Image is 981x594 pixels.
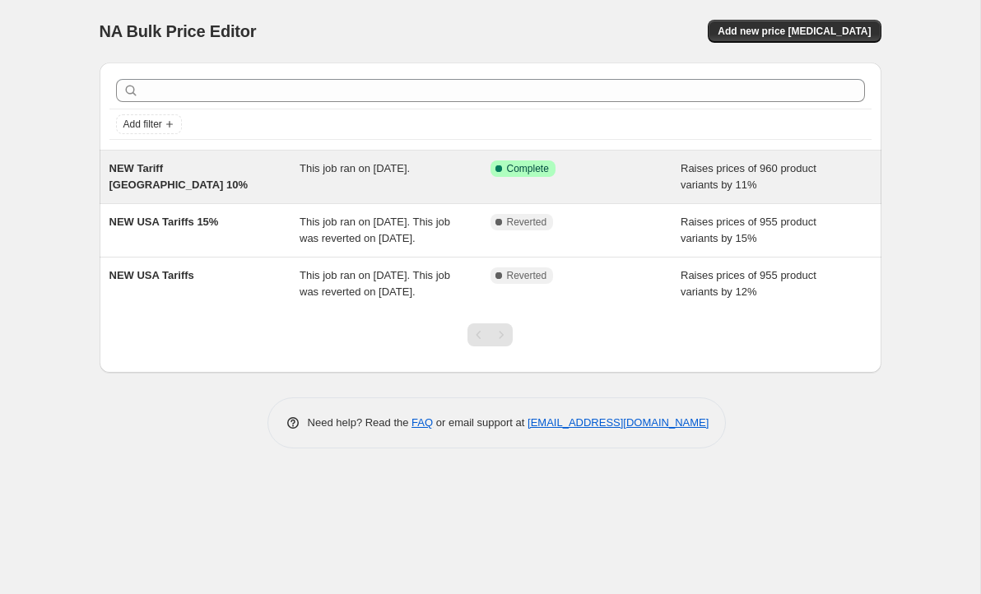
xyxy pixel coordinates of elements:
button: Add new price [MEDICAL_DATA] [708,20,881,43]
span: This job ran on [DATE]. This job was reverted on [DATE]. [300,216,450,244]
span: Reverted [507,216,547,229]
a: [EMAIL_ADDRESS][DOMAIN_NAME] [528,416,709,429]
span: Add filter [123,118,162,131]
span: Reverted [507,269,547,282]
span: or email support at [433,416,528,429]
span: Add new price [MEDICAL_DATA] [718,25,871,38]
span: This job ran on [DATE]. [300,162,410,174]
span: NEW Tariff [GEOGRAPHIC_DATA] 10% [109,162,249,191]
button: Add filter [116,114,182,134]
span: Raises prices of 955 product variants by 12% [681,269,816,298]
span: Raises prices of 960 product variants by 11% [681,162,816,191]
span: NEW USA Tariffs [109,269,194,281]
span: NEW USA Tariffs 15% [109,216,219,228]
span: Need help? Read the [308,416,412,429]
a: FAQ [411,416,433,429]
span: This job ran on [DATE]. This job was reverted on [DATE]. [300,269,450,298]
nav: Pagination [467,323,513,346]
span: Raises prices of 955 product variants by 15% [681,216,816,244]
span: Complete [507,162,549,175]
span: NA Bulk Price Editor [100,22,257,40]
